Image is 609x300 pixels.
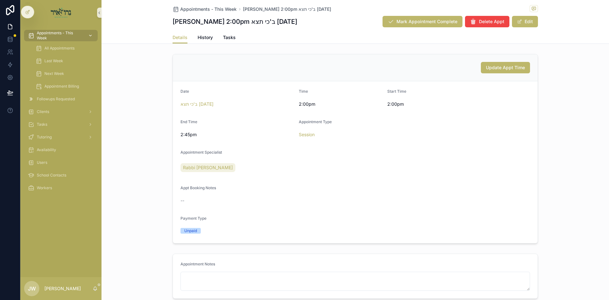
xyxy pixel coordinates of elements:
span: Tasks [223,34,236,41]
a: Last Week [32,55,98,67]
span: Users [37,160,47,165]
a: Tasks [24,119,98,130]
a: Appointments - This Week [24,30,98,41]
span: -- [180,197,184,204]
a: Appointment Billing [32,81,98,92]
button: Mark Appointment Complete [383,16,462,27]
a: Availability [24,144,98,156]
span: All Appointments [44,46,75,51]
a: Clients [24,106,98,117]
a: Followups Requested [24,93,98,105]
a: [PERSON_NAME] 2:00pm ב'כי תצא [DATE] [243,6,331,12]
span: Appointment Type [299,119,332,124]
span: Rabbi [PERSON_NAME] [183,164,233,171]
a: Rabbi [PERSON_NAME] [180,163,235,172]
span: Start Time [387,89,406,94]
a: All Appointments [32,43,98,54]
span: JW [28,285,36,292]
span: Followups Requested [37,97,75,102]
span: Appointment Billing [44,84,79,89]
span: Tutoring [37,135,52,140]
h1: [PERSON_NAME] 2:00pm ב'כי תצא [DATE] [173,17,297,26]
button: Delete Appt [465,16,509,27]
span: Appt Booking Notes [180,185,216,190]
span: 2:00pm [387,101,404,107]
span: Last Week [44,58,63,63]
span: Clients [37,109,49,114]
a: Next Week [32,68,98,79]
span: Appointments - This Week [37,30,83,41]
a: Workers [24,182,98,194]
span: 2:45pm [180,131,197,138]
span: End Time [180,119,197,124]
button: Edit [512,16,538,27]
p: [PERSON_NAME] [44,285,81,292]
span: Tasks [37,122,47,127]
img: App logo [51,8,71,18]
a: ב'כי תצא [DATE] [180,101,213,107]
div: scrollable content [20,25,101,202]
a: Tasks [223,32,236,44]
div: Unpaid [184,228,197,234]
span: Payment Type [180,216,206,221]
span: Next Week [44,71,64,76]
a: Users [24,157,98,168]
span: 2:00pm [299,101,315,107]
span: Time [299,89,308,94]
span: Appointment Notes [180,262,215,266]
a: History [198,32,213,44]
a: Details [173,32,187,44]
a: Session [299,131,315,138]
span: Availability [37,147,56,152]
a: Tutoring [24,131,98,143]
span: Details [173,34,187,41]
a: Appointments - This Week [173,6,237,12]
span: Appointments - This Week [180,6,237,12]
span: School Contacts [37,173,66,178]
span: Appointment Specialist [180,150,222,155]
a: School Contacts [24,170,98,181]
span: History [198,34,213,41]
span: Update Appt Time [486,64,525,71]
button: Update Appt Time [481,62,530,73]
span: Mark Appointment Complete [396,18,457,25]
span: Date [180,89,189,94]
span: Workers [37,185,52,190]
span: Delete Appt [479,18,504,25]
